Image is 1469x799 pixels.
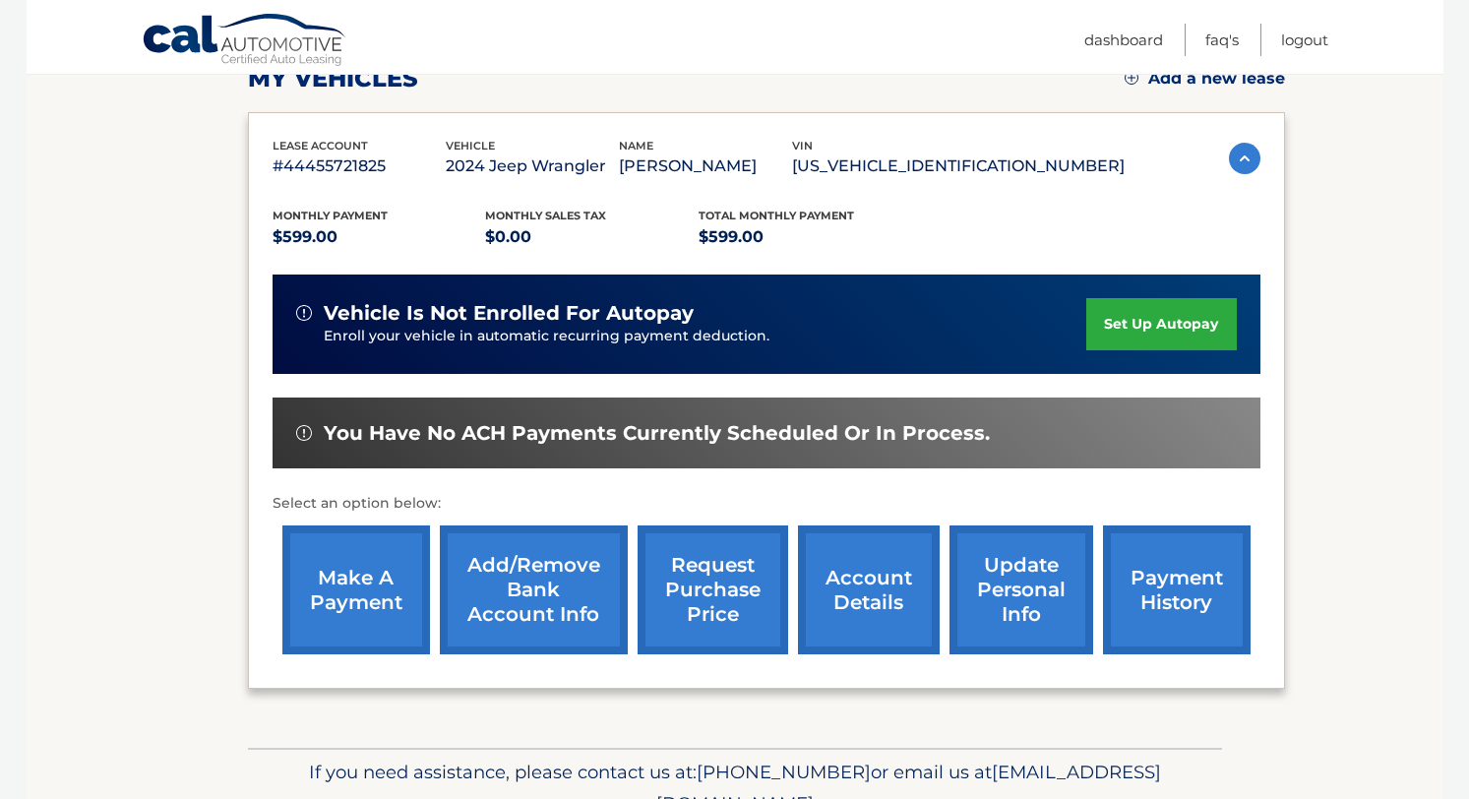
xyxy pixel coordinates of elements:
[1125,71,1138,85] img: add.svg
[324,421,990,446] span: You have no ACH payments currently scheduled or in process.
[273,492,1260,516] p: Select an option below:
[273,223,486,251] p: $599.00
[273,139,368,153] span: lease account
[699,223,912,251] p: $599.00
[619,139,653,153] span: name
[798,525,940,654] a: account details
[324,326,1087,347] p: Enroll your vehicle in automatic recurring payment deduction.
[248,64,418,93] h2: my vehicles
[324,301,694,326] span: vehicle is not enrolled for autopay
[296,305,312,321] img: alert-white.svg
[792,139,813,153] span: vin
[273,153,446,180] p: #44455721825
[1125,69,1285,89] a: Add a new lease
[949,525,1093,654] a: update personal info
[1103,525,1251,654] a: payment history
[273,209,388,222] span: Monthly Payment
[485,209,606,222] span: Monthly sales Tax
[638,525,788,654] a: request purchase price
[619,153,792,180] p: [PERSON_NAME]
[697,761,871,783] span: [PHONE_NUMBER]
[446,153,619,180] p: 2024 Jeep Wrangler
[792,153,1125,180] p: [US_VEHICLE_IDENTIFICATION_NUMBER]
[296,425,312,441] img: alert-white.svg
[1084,24,1163,56] a: Dashboard
[699,209,854,222] span: Total Monthly Payment
[142,13,348,70] a: Cal Automotive
[282,525,430,654] a: make a payment
[446,139,495,153] span: vehicle
[1086,298,1236,350] a: set up autopay
[1205,24,1239,56] a: FAQ's
[1281,24,1328,56] a: Logout
[440,525,628,654] a: Add/Remove bank account info
[1229,143,1260,174] img: accordion-active.svg
[485,223,699,251] p: $0.00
